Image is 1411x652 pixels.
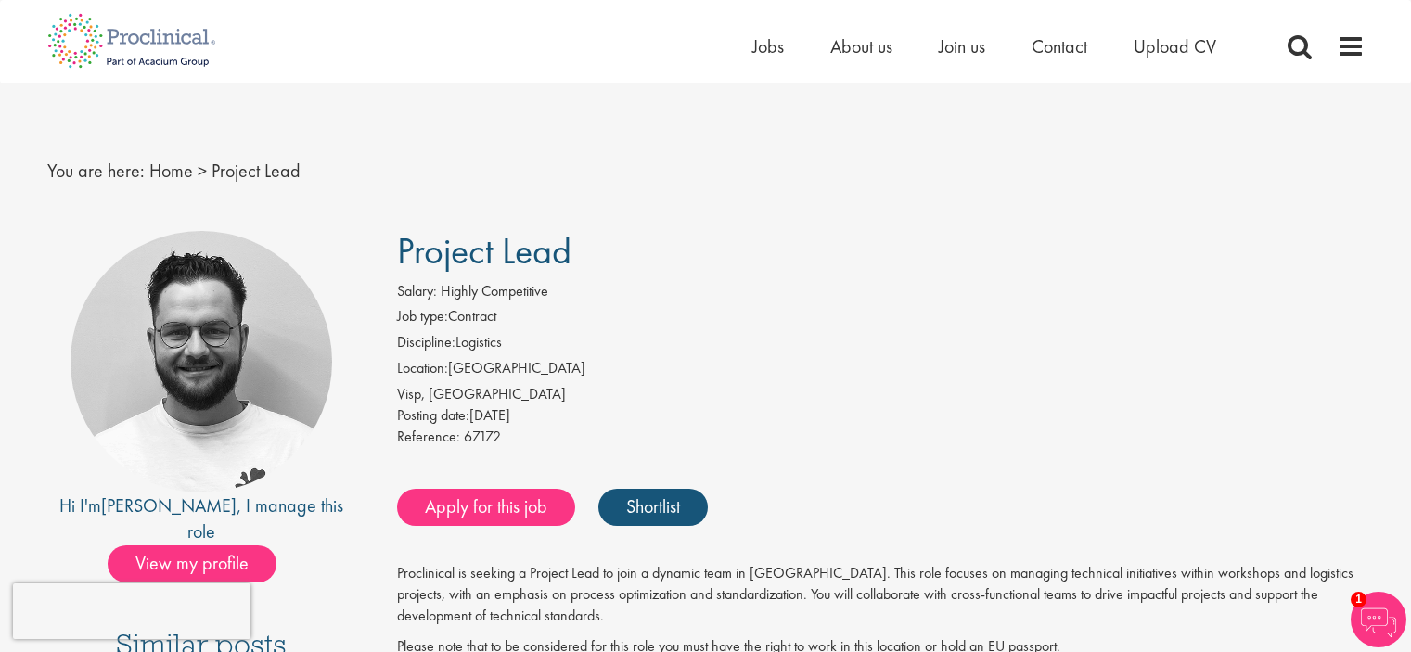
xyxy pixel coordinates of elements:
[13,583,250,639] iframe: reCAPTCHA
[939,34,985,58] a: Join us
[464,427,501,446] span: 67172
[752,34,784,58] a: Jobs
[108,549,295,573] a: View my profile
[1134,34,1216,58] a: Upload CV
[397,332,1365,358] li: Logistics
[397,358,448,379] label: Location:
[108,545,276,582] span: View my profile
[397,281,437,302] label: Salary:
[397,489,575,526] a: Apply for this job
[1351,592,1406,647] img: Chatbot
[1351,592,1366,607] span: 1
[830,34,892,58] a: About us
[441,281,548,300] span: Highly Competitive
[397,405,469,425] span: Posting date:
[397,384,1365,405] div: Visp, [GEOGRAPHIC_DATA]
[397,306,448,327] label: Job type:
[149,159,193,183] a: breadcrumb link
[47,492,356,545] div: Hi I'm , I manage this role
[397,306,1365,332] li: Contract
[47,159,145,183] span: You are here:
[71,231,332,492] img: imeage of recruiter Emile De Beer
[397,563,1365,627] p: Proclinical is seeking a Project Lead to join a dynamic team in [GEOGRAPHIC_DATA]. This role focu...
[397,405,1365,427] div: [DATE]
[397,358,1365,384] li: [GEOGRAPHIC_DATA]
[198,159,207,183] span: >
[397,332,455,353] label: Discipline:
[101,493,237,518] a: [PERSON_NAME]
[397,227,571,275] span: Project Lead
[397,427,460,448] label: Reference:
[212,159,301,183] span: Project Lead
[598,489,708,526] a: Shortlist
[1032,34,1087,58] a: Contact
